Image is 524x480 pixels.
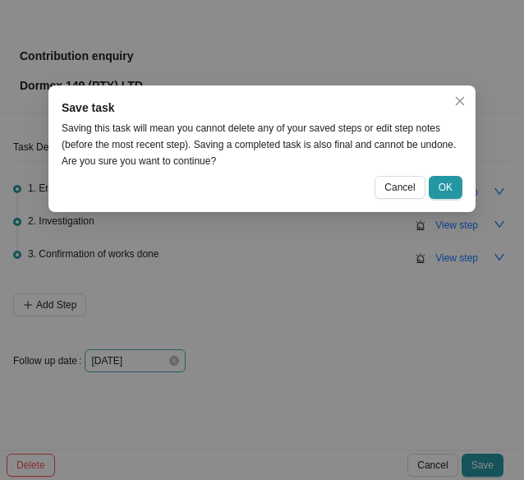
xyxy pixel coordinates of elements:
button: Cancel [375,176,425,199]
button: OK [429,176,462,199]
span: close [454,95,466,107]
span: OK [439,179,453,196]
div: Save task [62,99,462,117]
span: Cancel [384,179,415,196]
div: Saving this task will mean you cannot delete any of your saved steps or edit step notes (before t... [62,120,462,169]
button: Close [448,90,471,113]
